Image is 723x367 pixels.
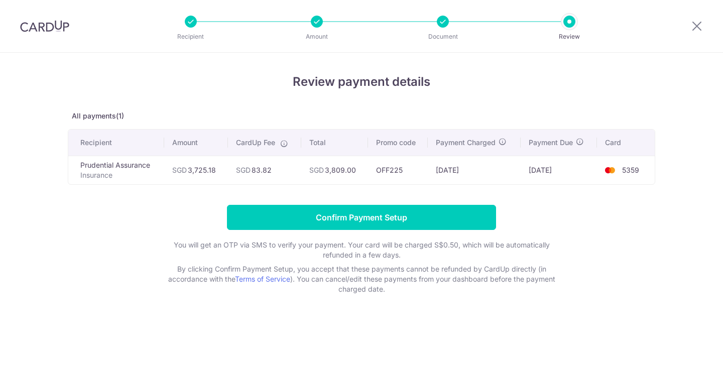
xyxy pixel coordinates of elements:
[280,32,354,42] p: Amount
[301,156,369,184] td: 3,809.00
[428,156,521,184] td: [DATE]
[406,32,480,42] p: Document
[164,130,228,156] th: Amount
[154,32,228,42] p: Recipient
[309,166,324,174] span: SGD
[172,166,187,174] span: SGD
[80,170,156,180] p: Insurance
[68,111,655,121] p: All payments(1)
[68,130,164,156] th: Recipient
[529,138,573,148] span: Payment Due
[659,337,713,362] iframe: Opens a widget where you can find more information
[622,166,639,174] span: 5359
[436,138,496,148] span: Payment Charged
[68,156,164,184] td: Prudential Assurance
[235,275,290,283] a: Terms of Service
[164,156,228,184] td: 3,725.18
[68,73,655,91] h4: Review payment details
[236,138,275,148] span: CardUp Fee
[532,32,607,42] p: Review
[597,130,655,156] th: Card
[20,20,69,32] img: CardUp
[236,166,251,174] span: SGD
[227,205,496,230] input: Confirm Payment Setup
[301,130,369,156] th: Total
[161,264,562,294] p: By clicking Confirm Payment Setup, you accept that these payments cannot be refunded by CardUp di...
[161,240,562,260] p: You will get an OTP via SMS to verify your payment. Your card will be charged S$0.50, which will ...
[368,130,428,156] th: Promo code
[368,156,428,184] td: OFF225
[600,164,620,176] img: <span class="translation_missing" title="translation missing: en.account_steps.new_confirm_form.b...
[228,156,301,184] td: 83.82
[521,156,597,184] td: [DATE]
